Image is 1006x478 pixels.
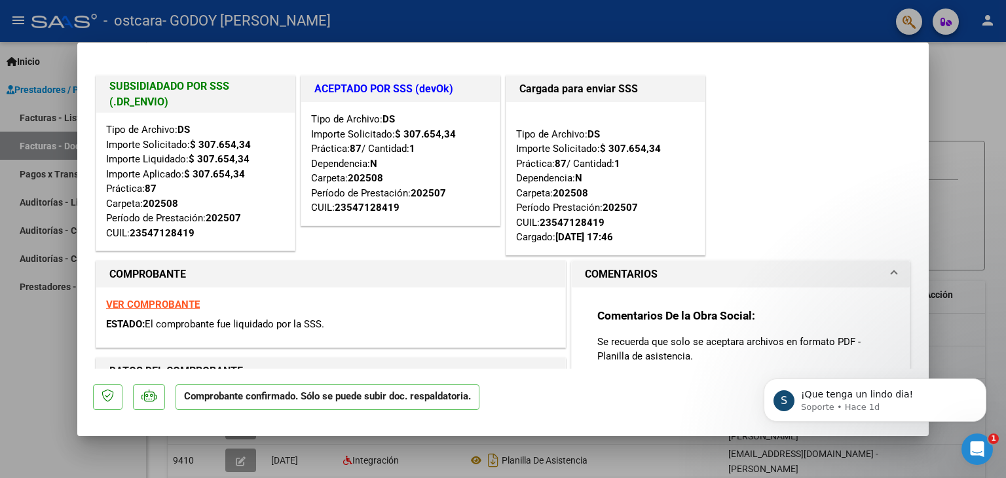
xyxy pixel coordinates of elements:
strong: DS [177,124,190,136]
strong: 202508 [553,187,588,199]
h1: COMENTARIOS [585,267,658,282]
strong: $ 307.654,34 [395,128,456,140]
strong: 202508 [348,172,383,184]
p: Comprobante confirmado. Sólo se puede subir doc. respaldatoria. [176,384,479,410]
strong: 87 [555,158,567,170]
strong: N [370,158,377,170]
strong: 202507 [603,202,638,213]
strong: DS [382,113,395,125]
strong: 87 [350,143,362,155]
strong: 202508 [143,198,178,210]
mat-expansion-panel-header: COMENTARIOS [572,261,910,287]
strong: 202507 [411,187,446,199]
strong: $ 307.654,34 [190,139,251,151]
div: Tipo de Archivo: Importe Solicitado: Práctica: / Cantidad: Dependencia: Carpeta: Período de Prest... [311,112,490,215]
strong: COMPROBANTE [109,268,186,280]
strong: [DATE] 17:46 [555,231,613,243]
strong: DATOS DEL COMPROBANTE [109,365,243,377]
div: 23547128419 [540,215,605,230]
strong: $ 307.654,34 [189,153,250,165]
strong: 1 [409,143,415,155]
strong: $ 307.654,34 [600,143,661,155]
strong: 1 [614,158,620,170]
h1: ACEPTADO POR SSS (devOk) [314,81,487,97]
strong: N [575,172,582,184]
iframe: Intercom live chat [961,433,993,465]
a: VER COMPROBANTE [106,299,200,310]
h1: SUBSIDIADADO POR SSS (.DR_ENVIO) [109,79,282,110]
strong: DS [587,128,600,140]
iframe: Intercom notifications mensaje [744,351,1006,443]
div: Tipo de Archivo: Importe Solicitado: Importe Liquidado: Importe Aplicado: Práctica: Carpeta: Perí... [106,122,285,240]
strong: Comentarios De la Obra Social: [597,309,755,322]
div: Tipo de Archivo: Importe Solicitado: Práctica: / Cantidad: Dependencia: Carpeta: Período Prestaci... [516,112,695,245]
strong: $ 307.654,34 [184,168,245,180]
strong: 87 [145,183,157,194]
div: COMENTARIOS [572,287,910,423]
h1: Cargada para enviar SSS [519,81,692,97]
div: 23547128419 [130,226,195,241]
p: Se recuerda que solo se aceptara archivos en formato PDF - Planilla de asistencia. [597,335,884,363]
span: El comprobante fue liquidado por la SSS. [145,318,324,330]
span: 1 [988,433,999,444]
strong: 202507 [206,212,241,224]
span: ESTADO: [106,318,145,330]
div: 23547128419 [335,200,400,215]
